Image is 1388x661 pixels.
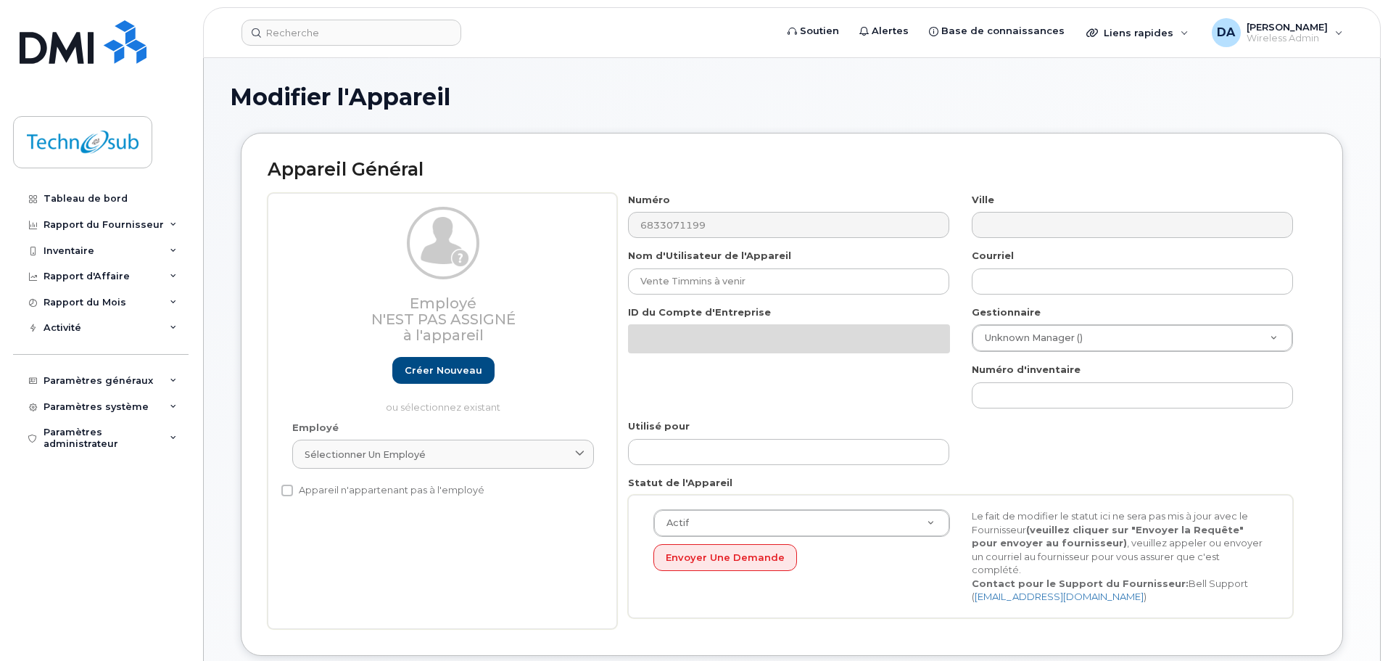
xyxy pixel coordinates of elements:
span: Sélectionner un employé [305,448,426,461]
span: N'est pas assigné [371,311,516,328]
span: Unknown Manager () [976,332,1083,345]
label: Nom d'Utilisateur de l'Appareil [628,249,791,263]
label: Gestionnaire [972,305,1041,319]
a: Créer nouveau [392,357,495,384]
a: Sélectionner un employé [292,440,594,469]
button: Envoyer une Demande [653,544,797,571]
strong: (veuillez cliquer sur "Envoyer la Requête" pour envoyer au fournisseur) [972,524,1244,549]
span: Actif [658,517,689,530]
label: Ville [972,193,994,207]
label: Numéro d'inventaire [972,363,1081,377]
label: ID du Compte d'Entreprise [628,305,771,319]
input: Appareil n'appartenant pas à l'employé [281,485,293,496]
label: Employé [292,421,339,435]
a: [EMAIL_ADDRESS][DOMAIN_NAME] [975,591,1144,602]
p: ou sélectionnez existant [292,401,594,414]
span: à l'appareil [403,327,484,344]
a: Actif [654,510,949,536]
div: Le fait de modifier le statut ici ne sera pas mis à jour avec le Fournisseur , veuillez appeler o... [961,509,1279,604]
h3: Employé [292,295,594,343]
h1: Modifier l'Appareil [230,84,1354,110]
label: Courriel [972,249,1014,263]
label: Appareil n'appartenant pas à l'employé [281,482,484,499]
h2: Appareil Général [268,160,1316,180]
strong: Contact pour le Support du Fournisseur: [972,578,1189,589]
label: Utilisé pour [628,419,690,433]
label: Statut de l'Appareil [628,476,732,490]
label: Numéro [628,193,670,207]
a: Unknown Manager () [972,325,1292,351]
